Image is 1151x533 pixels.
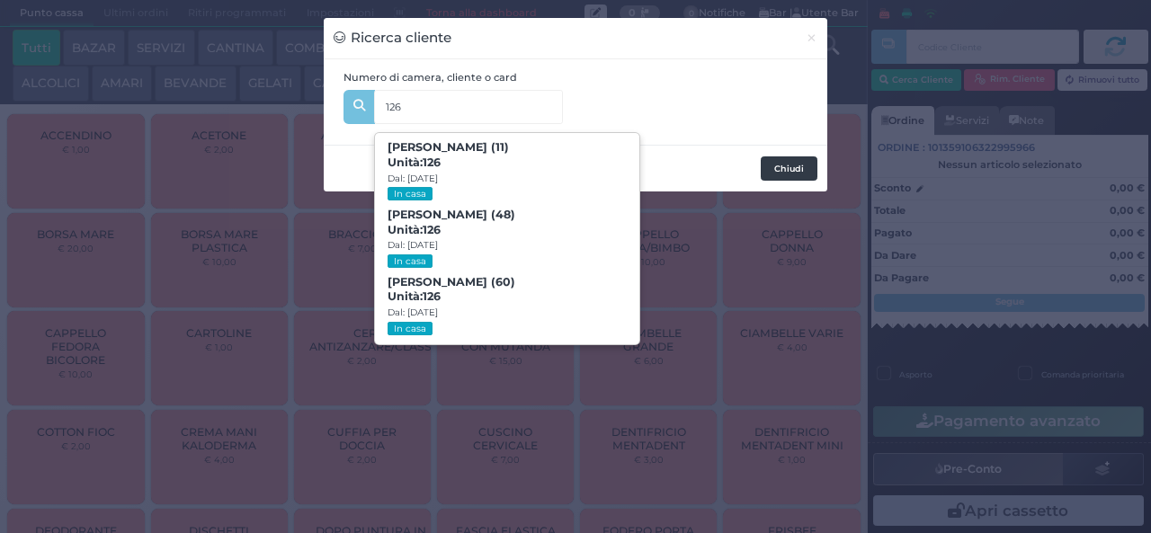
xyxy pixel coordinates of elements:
span: Unità: [388,155,441,171]
button: Chiudi [761,156,817,182]
strong: 126 [423,155,441,169]
strong: 126 [423,289,441,303]
button: Chiudi [796,18,827,58]
b: [PERSON_NAME] (48) [388,208,515,236]
input: Es. 'Mario Rossi', '220' o '108123234234' [374,90,563,124]
b: [PERSON_NAME] (60) [388,275,515,304]
h3: Ricerca cliente [334,28,451,49]
small: Dal: [DATE] [388,173,438,184]
b: [PERSON_NAME] (11) [388,140,509,169]
small: Dal: [DATE] [388,306,438,318]
span: Unità: [388,223,441,238]
small: Dal: [DATE] [388,239,438,251]
small: In casa [388,254,432,268]
span: × [806,28,817,48]
small: In casa [388,187,432,200]
small: In casa [388,322,432,335]
label: Numero di camera, cliente o card [344,70,517,85]
strong: 126 [423,223,441,236]
span: Unità: [388,289,441,305]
